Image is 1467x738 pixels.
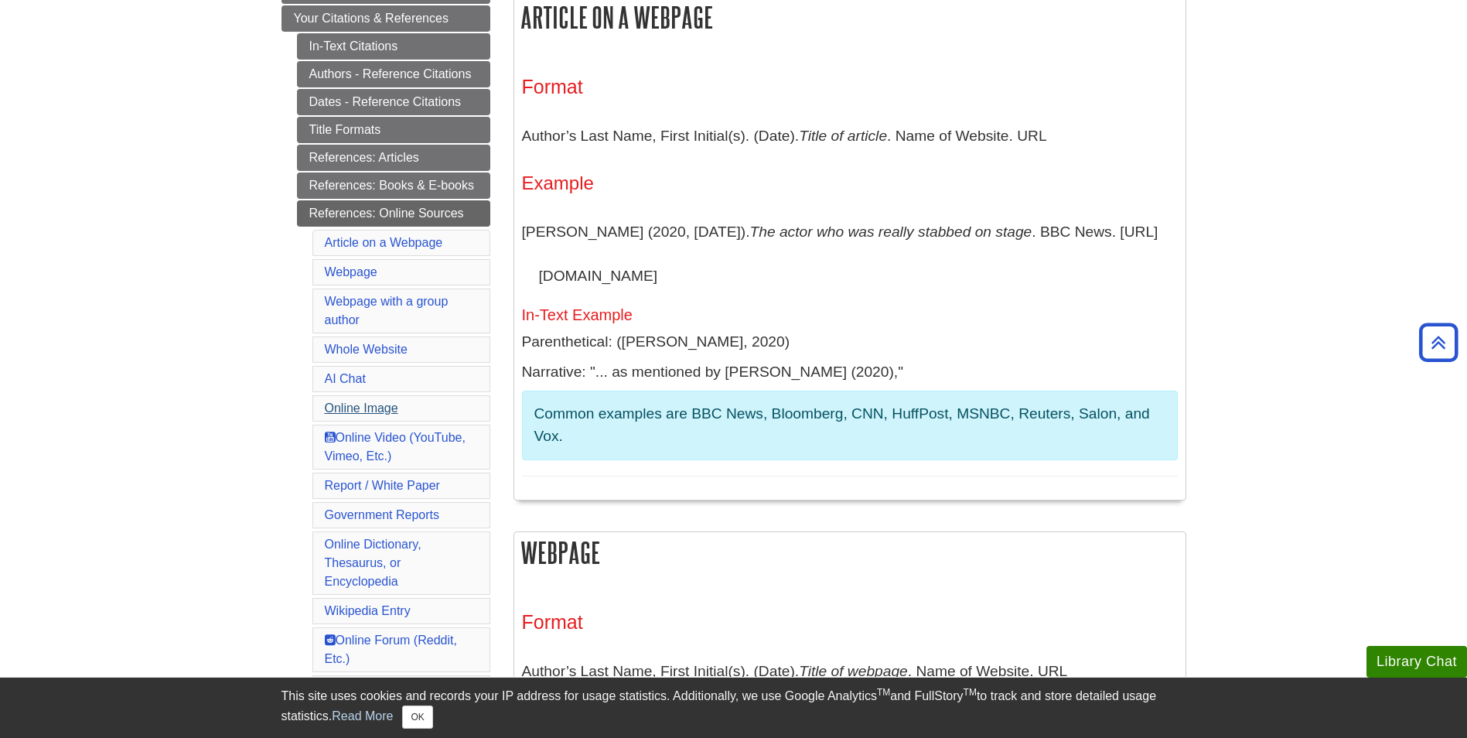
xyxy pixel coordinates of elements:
p: [PERSON_NAME] (2020, [DATE]). . BBC News. [URL][DOMAIN_NAME] [522,210,1178,299]
a: Government Reports [325,508,440,521]
h2: Webpage [514,532,1186,573]
a: Wikipedia Entry [325,604,411,617]
a: In-Text Citations [297,33,490,60]
a: References: Articles [297,145,490,171]
a: Webpage with a group author [325,295,449,326]
h3: Format [522,611,1178,634]
p: Author’s Last Name, First Initial(s). (Date). . Name of Website. URL [522,649,1178,694]
a: Online Video (YouTube, Vimeo, Etc.) [325,431,466,463]
i: The actor who was really stabbed on stage [750,224,1032,240]
i: Title of webpage [799,663,908,679]
a: Dates - Reference Citations [297,89,490,115]
button: Library Chat [1366,646,1467,678]
h3: Format [522,76,1178,98]
p: Common examples are BBC News, Bloomberg, CNN, HuffPost, MSNBC, Reuters, Salon, and Vox. [534,403,1165,448]
p: Parenthetical: ([PERSON_NAME], 2020) [522,331,1178,354]
a: Online Image [325,401,398,415]
div: This site uses cookies and records your IP address for usage statistics. Additionally, we use Goo... [281,687,1186,729]
a: References: Books & E-books [297,173,490,199]
a: Back to Top [1414,332,1463,353]
a: Whole Website [325,343,408,356]
i: Title of article [799,128,887,144]
h4: Example [522,173,1178,193]
span: Your Citations & References [294,12,449,25]
a: Read More [332,709,393,723]
p: Narrative: "... as mentioned by [PERSON_NAME] (2020)," [522,361,1178,384]
a: Your Citations & References [281,5,490,32]
a: Report / White Paper [325,479,440,492]
sup: TM [877,687,890,698]
a: Authors - Reference Citations [297,61,490,87]
a: Article on a Webpage [325,236,443,249]
a: Online Dictionary, Thesaurus, or Encyclopedia [325,538,421,588]
a: References: Online Sources [297,200,490,227]
h5: In-Text Example [522,306,1178,323]
a: Online Forum (Reddit, Etc.) [325,634,457,665]
p: Author’s Last Name, First Initial(s). (Date). . Name of Website. URL [522,114,1178,159]
a: Webpage [325,265,377,278]
a: AI Chat [325,372,366,385]
a: Title Formats [297,117,490,143]
sup: TM [964,687,977,698]
button: Close [402,706,432,729]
